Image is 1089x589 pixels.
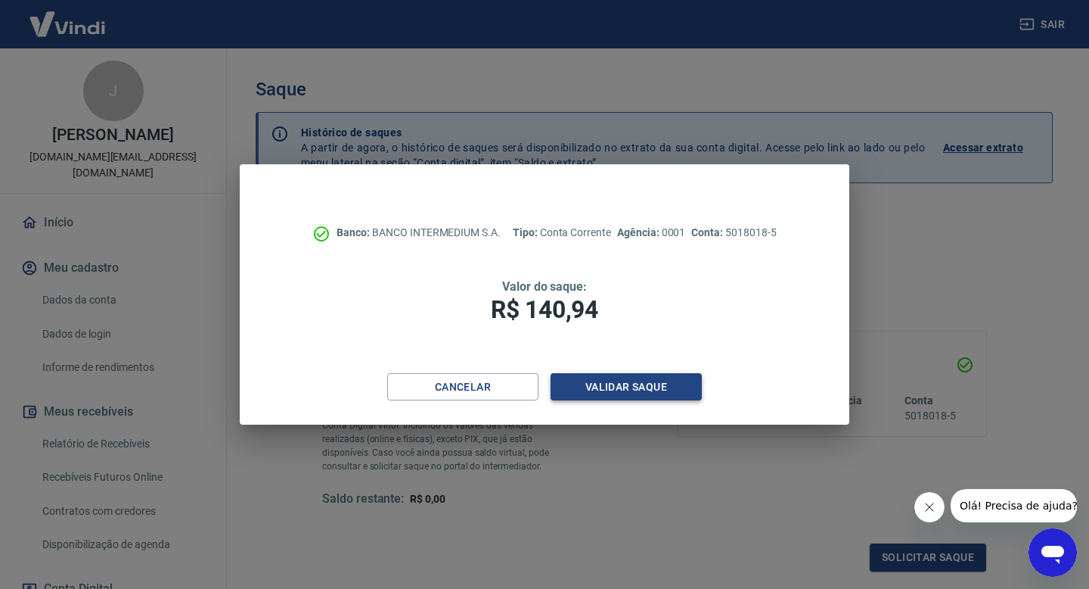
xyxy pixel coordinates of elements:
p: BANCO INTERMEDIUM S.A. [337,225,501,241]
p: 0001 [617,225,685,241]
iframe: Mensagem da empresa [951,489,1077,522]
span: Valor do saque: [502,279,587,294]
button: Validar saque [551,373,702,401]
p: Conta Corrente [513,225,611,241]
p: 5018018-5 [691,225,776,241]
span: Agência: [617,226,662,238]
iframe: Botão para abrir a janela de mensagens [1028,528,1077,577]
span: Olá! Precisa de ajuda? [9,11,127,23]
span: R$ 140,94 [491,295,598,324]
span: Conta: [691,226,725,238]
button: Cancelar [387,373,538,401]
span: Tipo: [513,226,540,238]
iframe: Fechar mensagem [914,492,945,522]
span: Banco: [337,226,372,238]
